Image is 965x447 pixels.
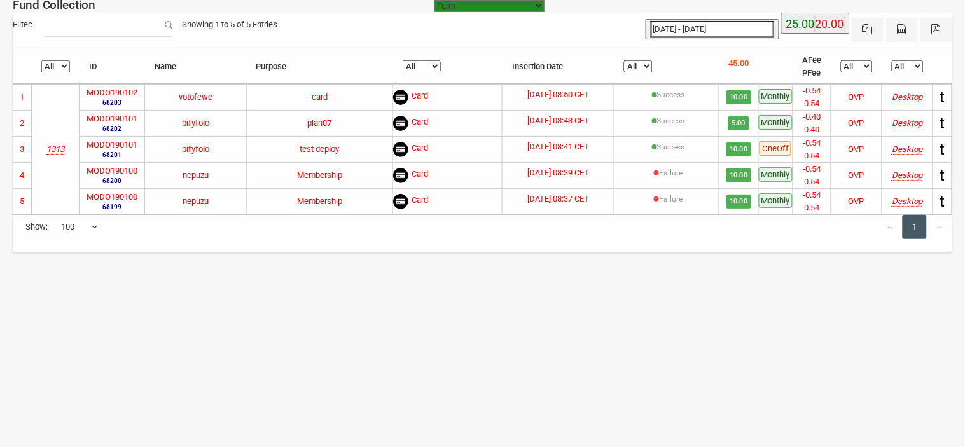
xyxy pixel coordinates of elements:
[892,196,922,206] i: Mozilla/5.0 (Windows NT 10.0; Win64; x64) AppleWebKit/537.36 (KHTML, like Gecko) Chrome/139.0.0.0...
[527,88,589,101] label: [DATE] 08:50 CET
[247,84,394,110] td: card
[940,114,945,132] span: t
[87,191,137,203] label: MODO190100
[25,221,48,233] span: Show:
[412,168,428,183] span: Card
[87,124,137,134] small: 68202
[849,91,864,104] div: OVP
[760,141,791,156] span: OneOff
[87,86,137,99] label: MODO190102
[759,115,793,130] span: Monthly
[903,215,927,239] a: 1
[527,193,589,205] label: [DATE] 08:37 CET
[793,111,831,123] li: -0.40
[527,114,589,127] label: [DATE] 08:43 CET
[87,165,137,177] label: MODO190100
[928,215,952,239] a: →
[659,193,683,205] label: [] -/- SR20250911083707925
[145,136,247,162] td: bifyfolo
[940,88,945,106] span: t
[87,176,137,186] small: 68200
[793,202,831,214] li: 0.54
[726,142,752,156] span: 10.00
[87,113,137,125] label: MODO190101
[759,167,793,182] span: Monthly
[920,18,952,42] button: Pdf
[61,221,98,233] span: 100
[412,90,428,105] span: Card
[145,50,247,84] th: Name
[892,118,922,128] i: Mozilla/5.0 (Windows NT 10.0; Win64; x64) AppleWebKit/537.36 (KHTML, like Gecko) Chrome/139.0.0.0...
[759,193,793,208] span: Monthly
[892,144,922,154] i: Mozilla/5.0 (Windows NT 10.0; Win64; x64) AppleWebKit/537.36 (KHTML, like Gecko) Chrome/139.0.0.0...
[849,143,864,156] div: OVP
[13,162,32,188] td: 4
[892,92,922,102] i: Mozilla/5.0 (Windows NT 10.0; Win64; x64) AppleWebKit/537.36 (KHTML, like Gecko) Chrome/139.0.0.0...
[940,167,945,184] span: t
[849,195,864,208] div: OVP
[793,85,831,97] li: -0.54
[728,116,749,130] span: 5.00
[793,189,831,202] li: -0.54
[13,110,32,136] td: 2
[412,116,428,131] span: Card
[527,167,589,179] label: [DATE] 08:39 CET
[940,193,945,210] span: t
[145,84,247,110] td: votofewe
[657,115,685,127] label: [{
[527,141,589,153] label: [DATE] 08:41 CET
[145,110,247,136] td: bifyfolo
[247,162,394,188] td: Membership
[657,141,685,153] label: [{
[892,170,922,180] i: Mozilla/5.0 (Windows NT 10.0; Win64; x64) AppleWebKit/537.36 (KHTML, like Gecko) Chrome/139.0.0.0...
[793,175,831,188] li: 0.54
[657,89,685,100] label: [{
[849,117,864,130] div: OVP
[849,169,864,182] div: OVP
[412,142,428,157] span: Card
[247,110,394,136] td: plan07
[46,144,64,154] i: Test Account
[786,15,815,33] label: 25.00
[247,50,394,84] th: Purpose
[852,18,884,42] button: Excel
[726,168,752,182] span: 10.00
[940,141,945,158] span: t
[803,54,822,67] li: AFee
[793,149,831,162] li: 0.54
[172,13,287,37] div: Showing 1 to 5 of 5 Entries
[793,123,831,136] li: 0.40
[759,89,793,104] span: Monthly
[87,150,137,160] small: 68201
[145,162,247,188] td: nepuzu
[793,97,831,110] li: 0.54
[503,50,614,84] th: Insertion Date
[247,188,394,214] td: Membership
[412,194,428,209] span: Card
[87,202,137,212] small: 68199
[781,13,850,34] button: 25.0020.00
[729,57,749,70] p: 45.00
[247,136,394,162] td: test deploy
[793,163,831,175] li: -0.54
[13,188,32,214] td: 5
[80,50,145,84] th: ID
[726,90,752,104] span: 10.00
[878,215,903,239] a: ←
[659,167,683,179] label: [] -/- SR20250911083944959
[13,136,32,162] td: 3
[13,84,32,110] td: 1
[803,67,822,79] li: PFee
[145,188,247,214] td: nepuzu
[886,18,918,42] button: CSV
[87,98,137,107] small: 68203
[816,15,844,33] label: 20.00
[60,215,99,239] span: 100
[726,195,752,209] span: 10.00
[45,13,172,37] input: Filter:
[793,137,831,149] li: -0.54
[87,139,137,151] label: MODO190101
